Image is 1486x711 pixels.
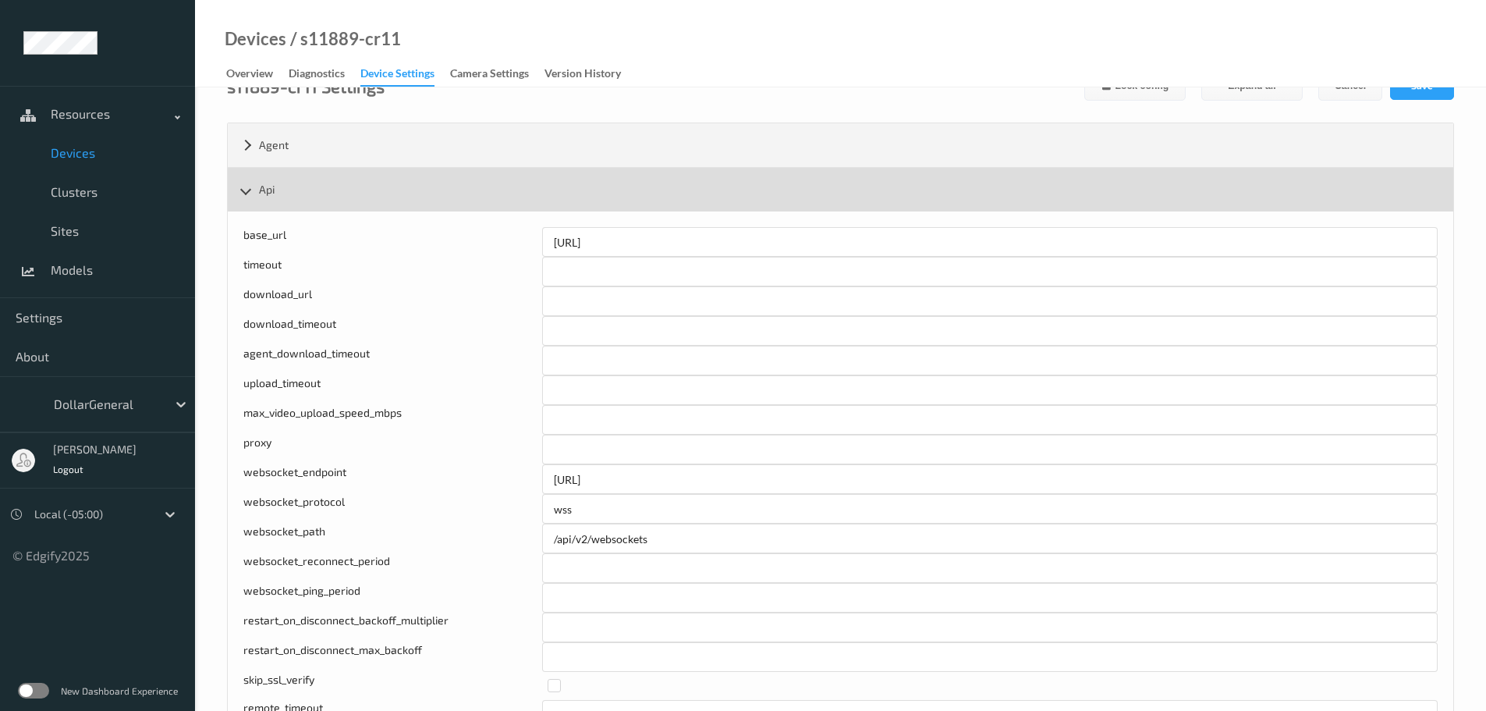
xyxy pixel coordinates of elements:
[243,672,537,700] div: skip_ssl_verify
[225,31,286,47] a: Devices
[450,66,529,85] div: Camera Settings
[243,494,542,524] div: websocket_protocol
[243,435,542,464] div: proxy
[360,66,434,87] div: Device Settings
[243,257,542,286] div: timeout
[450,63,544,85] a: Camera Settings
[243,524,542,553] div: websocket_path
[286,31,401,47] div: / s11889-cr11
[243,642,542,672] div: restart_on_disconnect_max_backoff
[226,63,289,85] a: Overview
[243,553,542,583] div: websocket_reconnect_period
[360,63,450,87] a: Device Settings
[243,375,542,405] div: upload_timeout
[243,286,542,316] div: download_url
[544,63,637,85] a: Version History
[227,78,385,94] div: s11889-cr11 Settings
[228,168,1453,212] div: Api
[228,123,1453,167] div: Agent
[243,464,542,494] div: websocket_endpoint
[243,405,542,435] div: max_video_upload_speed_mbps
[243,227,542,257] div: base_url
[289,63,360,85] a: Diagnostics
[226,66,273,85] div: Overview
[243,316,542,346] div: download_timeout
[544,66,621,85] div: Version History
[289,66,345,85] div: Diagnostics
[243,613,542,642] div: restart_on_disconnect_backoff_multiplier
[243,346,542,375] div: agent_download_timeout
[243,583,542,613] div: websocket_ping_period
